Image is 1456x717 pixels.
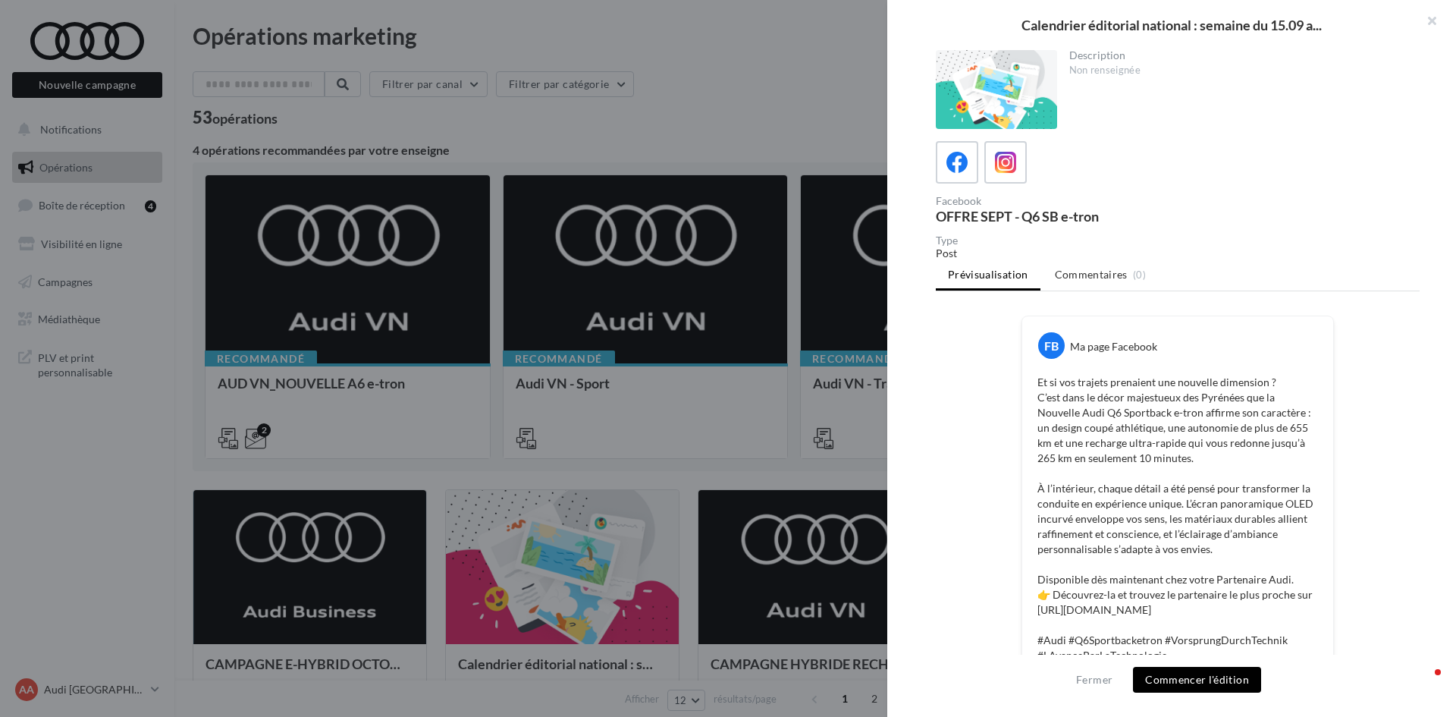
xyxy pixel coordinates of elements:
[1133,269,1146,281] span: (0)
[1404,665,1441,702] iframe: Intercom live chat
[936,196,1172,206] div: Facebook
[1069,50,1408,61] div: Description
[936,235,1420,246] div: Type
[1133,667,1261,693] button: Commencer l'édition
[936,209,1172,223] div: OFFRE SEPT - Q6 SB e-tron
[1037,375,1318,663] p: Et si vos trajets prenaient une nouvelle dimension ? C’est dans le décor majestueux des Pyrénées ...
[1069,64,1408,77] div: Non renseignée
[1021,18,1322,32] span: Calendrier éditorial national : semaine du 15.09 a...
[1070,339,1157,354] div: Ma page Facebook
[936,246,1420,261] div: Post
[1070,671,1119,689] button: Fermer
[1055,267,1128,282] span: Commentaires
[1038,332,1065,359] div: FB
